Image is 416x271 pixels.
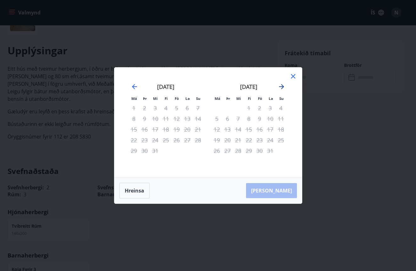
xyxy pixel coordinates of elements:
td: Not available. laugardagur, 6. desember 2025 [182,103,193,113]
div: Move backward to switch to the previous month. [131,83,138,90]
td: Not available. mánudagur, 29. desember 2025 [129,145,139,156]
small: Fi [248,96,251,101]
td: Not available. föstudagur, 12. desember 2025 [171,113,182,124]
td: Not available. miðvikudagur, 24. desember 2025 [150,135,161,145]
td: Not available. fimmtudagur, 11. desember 2025 [161,113,171,124]
td: Not available. laugardagur, 17. janúar 2026 [265,124,276,135]
small: Fö [175,96,179,101]
td: Not available. fimmtudagur, 22. janúar 2026 [244,135,254,145]
td: Not available. sunnudagur, 14. desember 2025 [193,113,203,124]
td: Not available. föstudagur, 30. janúar 2026 [254,145,265,156]
td: Not available. fimmtudagur, 4. desember 2025 [161,103,171,113]
td: Not available. þriðjudagur, 16. desember 2025 [139,124,150,135]
td: Not available. mánudagur, 26. janúar 2026 [211,145,222,156]
td: Not available. sunnudagur, 21. desember 2025 [193,124,203,135]
td: Not available. miðvikudagur, 7. janúar 2026 [233,113,244,124]
small: Má [131,96,137,101]
small: Þr [226,96,230,101]
td: Not available. þriðjudagur, 6. janúar 2026 [222,113,233,124]
td: Not available. mánudagur, 5. janúar 2026 [211,113,222,124]
td: Not available. sunnudagur, 25. janúar 2026 [276,135,286,145]
td: Not available. laugardagur, 20. desember 2025 [182,124,193,135]
small: Mi [236,96,241,101]
div: Move forward to switch to the next month. [278,83,285,90]
small: La [269,96,273,101]
button: Hreinsa [119,183,150,198]
td: Not available. laugardagur, 31. janúar 2026 [265,145,276,156]
td: Not available. miðvikudagur, 14. janúar 2026 [233,124,244,135]
td: Not available. miðvikudagur, 17. desember 2025 [150,124,161,135]
strong: [DATE] [157,83,174,90]
td: Not available. laugardagur, 3. janúar 2026 [265,103,276,113]
small: Su [279,96,284,101]
td: Not available. sunnudagur, 28. desember 2025 [193,135,203,145]
small: La [185,96,190,101]
td: Not available. föstudagur, 9. janúar 2026 [254,113,265,124]
td: Not available. mánudagur, 15. desember 2025 [129,124,139,135]
td: Not available. föstudagur, 2. janúar 2026 [254,103,265,113]
td: Not available. miðvikudagur, 28. janúar 2026 [233,145,244,156]
td: Not available. þriðjudagur, 27. janúar 2026 [222,145,233,156]
td: Not available. miðvikudagur, 21. janúar 2026 [233,135,244,145]
small: Fi [165,96,168,101]
td: Not available. þriðjudagur, 20. janúar 2026 [222,135,233,145]
td: Not available. föstudagur, 23. janúar 2026 [254,135,265,145]
td: Not available. fimmtudagur, 8. janúar 2026 [244,113,254,124]
td: Not available. föstudagur, 16. janúar 2026 [254,124,265,135]
td: Not available. fimmtudagur, 15. janúar 2026 [244,124,254,135]
td: Not available. miðvikudagur, 3. desember 2025 [150,103,161,113]
small: Má [215,96,220,101]
td: Not available. fimmtudagur, 29. janúar 2026 [244,145,254,156]
td: Not available. fimmtudagur, 1. janúar 2026 [244,103,254,113]
td: Not available. fimmtudagur, 25. desember 2025 [161,135,171,145]
strong: [DATE] [240,83,257,90]
td: Not available. þriðjudagur, 23. desember 2025 [139,135,150,145]
td: Not available. mánudagur, 12. janúar 2026 [211,124,222,135]
td: Not available. mánudagur, 8. desember 2025 [129,113,139,124]
td: Not available. laugardagur, 27. desember 2025 [182,135,193,145]
td: Not available. þriðjudagur, 2. desember 2025 [139,103,150,113]
td: Not available. miðvikudagur, 10. desember 2025 [150,113,161,124]
td: Not available. föstudagur, 5. desember 2025 [171,103,182,113]
div: Calendar [122,75,294,170]
td: Not available. laugardagur, 10. janúar 2026 [265,113,276,124]
td: Not available. fimmtudagur, 18. desember 2025 [161,124,171,135]
td: Not available. mánudagur, 19. janúar 2026 [211,135,222,145]
td: Not available. mánudagur, 22. desember 2025 [129,135,139,145]
td: Not available. laugardagur, 13. desember 2025 [182,113,193,124]
td: Not available. föstudagur, 19. desember 2025 [171,124,182,135]
td: Not available. laugardagur, 24. janúar 2026 [265,135,276,145]
td: Not available. sunnudagur, 18. janúar 2026 [276,124,286,135]
td: Not available. sunnudagur, 11. janúar 2026 [276,113,286,124]
small: Su [196,96,200,101]
td: Not available. sunnudagur, 7. desember 2025 [193,103,203,113]
small: Mi [153,96,158,101]
td: Not available. sunnudagur, 4. janúar 2026 [276,103,286,113]
td: Not available. mánudagur, 1. desember 2025 [129,103,139,113]
small: Þr [143,96,147,101]
td: Not available. þriðjudagur, 13. janúar 2026 [222,124,233,135]
td: Not available. þriðjudagur, 30. desember 2025 [139,145,150,156]
small: Fö [258,96,262,101]
td: Not available. miðvikudagur, 31. desember 2025 [150,145,161,156]
td: Not available. föstudagur, 26. desember 2025 [171,135,182,145]
td: Not available. þriðjudagur, 9. desember 2025 [139,113,150,124]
